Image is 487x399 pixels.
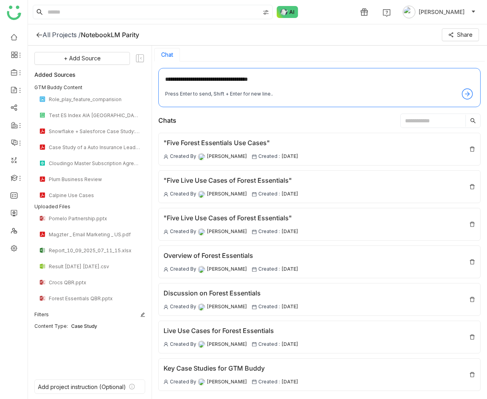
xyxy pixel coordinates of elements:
div: Live Use Cases for Forest Essentials [164,326,298,336]
div: Discussion on Forest Essentials [164,288,298,298]
div: Filters [34,311,49,318]
img: pptx.svg [39,215,46,221]
button: Chat [161,52,173,58]
span: + Add Source [64,54,101,63]
div: NotebookLM Parity [81,31,139,39]
span: [PERSON_NAME] [207,341,247,348]
span: Share [457,30,473,39]
span: Created By [170,228,196,235]
div: Key Case Studies for GTM Buddy [164,363,298,373]
img: 67b6c2606f57434fb845f1f2 [198,266,205,273]
img: delete.svg [469,221,475,227]
div: "Five Forest Essentials Use Cases" [164,138,298,148]
img: xlsx.svg [39,247,46,253]
div: All Projects / [42,31,81,39]
span: Created : [258,228,280,235]
img: delete.svg [469,334,475,340]
img: delete.svg [469,146,475,152]
div: Result [DATE] [DATE].csv [49,263,140,269]
span: [DATE] [281,190,298,198]
img: 67b6c2606f57434fb845f1f2 [198,378,205,385]
span: [DATE] [281,378,298,386]
span: Created : [258,341,280,348]
img: ask-buddy-normal.svg [277,6,298,18]
span: Created By [170,378,196,386]
img: 67b6c2606f57434fb845f1f2 [198,341,205,348]
button: Share [442,28,479,41]
span: Created : [258,153,280,160]
img: paper.svg [39,112,46,118]
div: Role_play_feature_comparision [49,96,140,102]
img: pptx.svg [39,279,46,285]
img: 67b6c2606f57434fb845f1f2 [198,191,205,198]
button: [PERSON_NAME] [401,6,477,18]
img: article.svg [39,160,46,166]
span: Created : [258,303,280,311]
img: delete.svg [469,296,475,303]
img: delete.svg [469,371,475,378]
div: Case Study [71,323,145,329]
div: Case Study of a Auto Insurance Leader: Project [49,144,140,150]
span: Created By [170,153,196,160]
img: pdf.svg [39,231,46,237]
img: 67b6c2606f57434fb845f1f2 [198,303,205,311]
div: Press Enter to send, Shift + Enter for new line.. [165,90,273,98]
div: Forest Essentials QBR.pptx [49,295,140,301]
span: Created By [170,190,196,198]
div: "Five Live Use Cases of Forest Essentials" [164,213,298,223]
div: Cloudingo Master Subscription Agreement New [49,160,140,166]
div: Snowflake + Salesforce Case Study: Project [49,128,140,134]
span: Created : [258,265,280,273]
div: Crocs QBR.pptx [49,279,140,285]
span: [DATE] [281,341,298,348]
span: [PERSON_NAME] [207,153,247,160]
img: pdf.svg [39,176,46,182]
img: delete.svg [469,259,475,265]
span: [DATE] [281,228,298,235]
span: Created : [258,378,280,386]
div: Calpine Use Cases [49,192,140,198]
span: Created By [170,265,196,273]
div: Magzter _ Email Marketing _ US.pdf [49,231,140,237]
button: + Add Source [34,52,130,65]
img: logo [7,6,21,20]
img: pdf.svg [39,192,46,198]
span: Created By [170,303,196,311]
img: 67b6c2606f57434fb845f1f2 [198,228,205,235]
span: [PERSON_NAME] [419,8,465,16]
div: Chats [158,116,176,126]
div: Report_10_09_2025_07_11_15.xlsx [49,247,140,253]
img: help.svg [383,9,391,17]
div: Test ES Index AIA [GEOGRAPHIC_DATA] [49,112,140,118]
img: delete.svg [469,184,475,190]
span: [PERSON_NAME] [207,303,247,311]
span: [PERSON_NAME] [207,228,247,235]
span: [PERSON_NAME] [207,378,247,386]
div: Add project instruction (Optional) [38,383,126,390]
img: search-type.svg [263,9,269,16]
img: pdf.svg [39,144,46,150]
img: avatar [403,6,415,18]
span: [DATE] [281,265,298,273]
span: Created By [170,341,196,348]
div: Added Sources [34,70,145,79]
img: png.svg [39,96,46,102]
span: [PERSON_NAME] [207,190,247,198]
div: "Five Live Use Cases of Forest Essentials" [164,176,298,186]
img: 67b6c2606f57434fb845f1f2 [198,153,205,160]
span: [DATE] [281,303,298,311]
div: Uploaded Files [34,203,145,210]
div: Plum Business Review [49,176,140,182]
span: [DATE] [281,153,298,160]
span: [PERSON_NAME] [207,265,247,273]
img: pdf.svg [39,128,46,134]
div: Content Type: [34,323,68,329]
div: GTM Buddy Content [34,84,145,91]
img: csv.svg [39,263,46,269]
div: Pomelo Partnership.pptx [49,215,140,221]
div: Overview of Forest Essentials [164,251,298,261]
img: pptx.svg [39,295,46,301]
span: Created : [258,190,280,198]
